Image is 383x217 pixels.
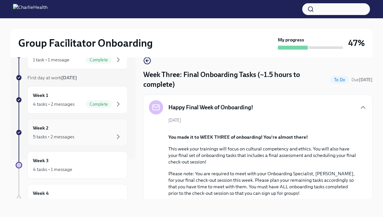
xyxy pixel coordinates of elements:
div: 4 tasks • 1 message [33,166,72,173]
a: Week 25 tasks • 2 messages [16,119,128,146]
p: Please note: You are required to meet with your Onboarding Specialist, [PERSON_NAME], for your fi... [168,170,357,196]
div: 4 tasks • 2 messages [33,101,75,107]
strong: [DATE] [359,77,373,82]
span: Complete [86,57,112,62]
h6: Week 3 [33,157,49,164]
h6: Week 4 [33,190,49,197]
strong: You made it to WEEK THREE of onboarding! You're almost there! [168,134,308,140]
span: Complete [86,102,112,107]
span: To Do [330,77,349,82]
a: Week 14 tasks • 2 messagesComplete [16,86,128,114]
span: October 11th, 2025 10:00 [351,77,373,83]
div: 5 tasks • 2 messages [33,133,74,140]
strong: [DATE] [61,75,77,81]
h6: Week 1 [33,92,48,99]
a: First day at work[DATE] [16,74,128,81]
h5: Happy Final Week of Onboarding! [168,103,253,111]
img: CharlieHealth [13,4,48,14]
span: First day at work [27,75,77,81]
h4: Week Three: Final Onboarding Tasks (~1.5 hours to complete) [143,70,328,89]
h3: 47% [348,37,365,49]
h2: Group Facilitator Onboarding [18,37,153,50]
span: Due [351,77,373,82]
h6: Week 2 [33,124,49,132]
a: Week 34 tasks • 1 message [16,151,128,179]
span: [DATE] [168,117,181,123]
div: 1 task • 1 message [33,56,69,63]
a: Week 4 [16,184,128,211]
strong: My progress [278,37,304,43]
p: This week your trainings will focus on cultural competency and ethics. You will also have your fi... [168,146,357,165]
